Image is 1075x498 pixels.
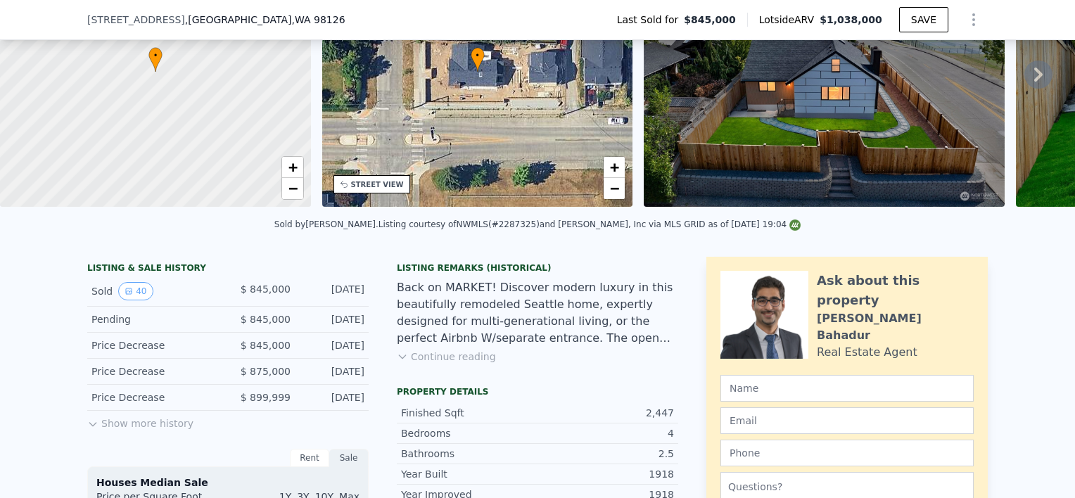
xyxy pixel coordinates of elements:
[351,179,404,190] div: STREET VIEW
[789,219,801,231] img: NWMLS Logo
[397,350,496,364] button: Continue reading
[91,338,217,352] div: Price Decrease
[684,13,736,27] span: $845,000
[302,364,364,378] div: [DATE]
[274,219,379,229] div: Sold by [PERSON_NAME] .
[401,467,537,481] div: Year Built
[817,271,974,310] div: Ask about this property
[87,411,193,430] button: Show more history
[302,390,364,404] div: [DATE]
[471,49,485,62] span: •
[397,279,678,347] div: Back on MARKET! Discover modern luxury in this beautifully remodeled Seattle home, expertly desig...
[282,178,303,199] a: Zoom out
[290,449,329,467] div: Rent
[720,440,974,466] input: Phone
[610,158,619,176] span: +
[759,13,820,27] span: Lotside ARV
[91,312,217,326] div: Pending
[379,219,801,229] div: Listing courtesy of NWMLS (#2287325) and [PERSON_NAME], Inc via MLS GRID as of [DATE] 19:04
[241,283,291,295] span: $ 845,000
[288,179,297,197] span: −
[302,282,364,300] div: [DATE]
[817,310,974,344] div: [PERSON_NAME] Bahadur
[401,426,537,440] div: Bedrooms
[118,282,153,300] button: View historical data
[537,426,674,440] div: 4
[397,386,678,397] div: Property details
[720,375,974,402] input: Name
[537,406,674,420] div: 2,447
[91,364,217,378] div: Price Decrease
[91,282,217,300] div: Sold
[241,314,291,325] span: $ 845,000
[302,338,364,352] div: [DATE]
[537,447,674,461] div: 2.5
[401,447,537,461] div: Bathrooms
[604,157,625,178] a: Zoom in
[610,179,619,197] span: −
[302,312,364,326] div: [DATE]
[96,475,360,490] div: Houses Median Sale
[148,47,163,72] div: •
[471,47,485,72] div: •
[87,262,369,276] div: LISTING & SALE HISTORY
[401,406,537,420] div: Finished Sqft
[329,449,369,467] div: Sale
[537,467,674,481] div: 1918
[241,392,291,403] span: $ 899,999
[817,344,917,361] div: Real Estate Agent
[820,14,882,25] span: $1,038,000
[91,390,217,404] div: Price Decrease
[960,6,988,34] button: Show Options
[291,14,345,25] span: , WA 98126
[288,158,297,176] span: +
[241,340,291,351] span: $ 845,000
[720,407,974,434] input: Email
[185,13,345,27] span: , [GEOGRAPHIC_DATA]
[148,49,163,62] span: •
[282,157,303,178] a: Zoom in
[899,7,948,32] button: SAVE
[397,262,678,274] div: Listing Remarks (Historical)
[87,13,185,27] span: [STREET_ADDRESS]
[604,178,625,199] a: Zoom out
[241,366,291,377] span: $ 875,000
[617,13,685,27] span: Last Sold for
